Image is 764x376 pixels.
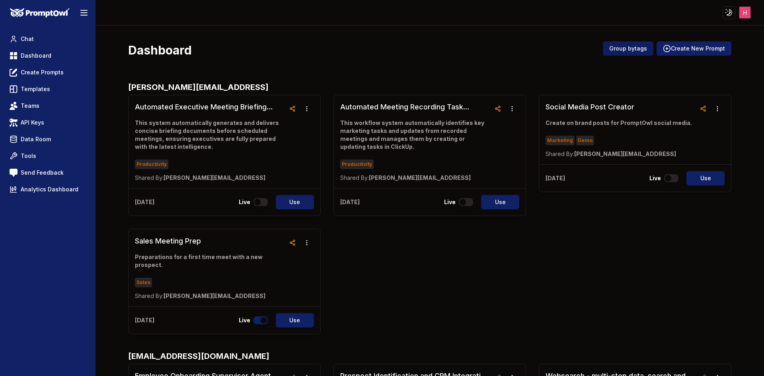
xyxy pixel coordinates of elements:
button: Use [481,195,519,209]
img: PromptOwl [10,8,70,18]
a: Use [271,313,314,327]
span: Templates [21,85,50,93]
span: Shared By: [546,150,574,157]
span: Send Feedback [21,169,64,177]
a: Automated Executive Meeting Briefing SystemThis system automatically generates and delivers conci... [135,101,285,182]
p: [PERSON_NAME][EMAIL_ADDRESS] [340,174,491,182]
a: API Keys [6,115,89,130]
span: Shared By: [135,174,164,181]
a: Social Media Post CreatorCreate on brand posts for PromptOwl social media.MarketingDemoShared By:... [546,101,692,158]
h2: [EMAIL_ADDRESS][DOMAIN_NAME] [128,350,731,362]
img: feedback [10,169,18,177]
h3: Social Media Post Creator [546,101,692,113]
a: Use [682,171,725,185]
button: Create New Prompt [657,41,731,56]
button: Use [686,171,725,185]
p: [DATE] [135,316,154,324]
p: [DATE] [546,174,565,182]
h3: Automated Meeting Recording Task Integration System [340,101,491,113]
span: Analytics Dashboard [21,185,78,193]
span: Productivity [340,160,374,169]
span: Sales [135,278,152,287]
p: Live [239,316,250,324]
span: Dashboard [21,52,51,60]
p: [PERSON_NAME][EMAIL_ADDRESS] [135,292,285,300]
button: Group bytags [603,41,653,56]
p: This workflow system automatically identifies key marketing tasks and updates from recorded meeti... [340,119,491,151]
p: [DATE] [340,198,360,206]
a: Sales Meeting PrepPreparations for a first time meet with a new prospect.SalesShared By:[PERSON_N... [135,236,285,300]
img: ACg8ocJJXoBNX9W-FjmgwSseULRJykJmqCZYzqgfQpEi3YodQgNtRg=s96-c [739,7,751,18]
a: Teams [6,99,89,113]
a: Create Prompts [6,65,89,80]
a: Dashboard [6,49,89,63]
h3: Sales Meeting Prep [135,236,285,247]
a: Automated Meeting Recording Task Integration SystemThis workflow system automatically identifies ... [340,101,491,182]
span: Demo [576,136,594,145]
span: Teams [21,102,39,110]
button: Use [276,313,314,327]
h3: Dashboard [128,43,192,57]
a: Chat [6,32,89,46]
p: Preparations for a first time meet with a new prospect. [135,253,285,269]
button: Use [276,195,314,209]
h2: [PERSON_NAME][EMAIL_ADDRESS] [128,81,731,93]
p: Live [239,198,250,206]
span: Create Prompts [21,68,64,76]
span: API Keys [21,119,44,127]
a: Analytics Dashboard [6,182,89,197]
a: Use [271,195,314,209]
p: Live [649,174,661,182]
p: Live [444,198,456,206]
span: Data Room [21,135,51,143]
span: Marketing [546,136,575,145]
p: This system automatically generates and delivers concise briefing documents before scheduled meet... [135,119,285,151]
span: Tools [21,152,36,160]
a: Templates [6,82,89,96]
a: Use [476,195,519,209]
span: Productivity [135,160,168,169]
a: Data Room [6,132,89,146]
h3: Automated Executive Meeting Briefing System [135,101,285,113]
p: [DATE] [135,198,154,206]
span: Chat [21,35,34,43]
p: [PERSON_NAME][EMAIL_ADDRESS] [135,174,285,182]
p: Create on brand posts for PromptOwl social media. [546,119,692,127]
a: Tools [6,149,89,163]
span: Shared By: [135,292,164,299]
span: Shared By: [340,174,369,181]
a: Send Feedback [6,166,89,180]
p: [PERSON_NAME][EMAIL_ADDRESS] [546,150,692,158]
